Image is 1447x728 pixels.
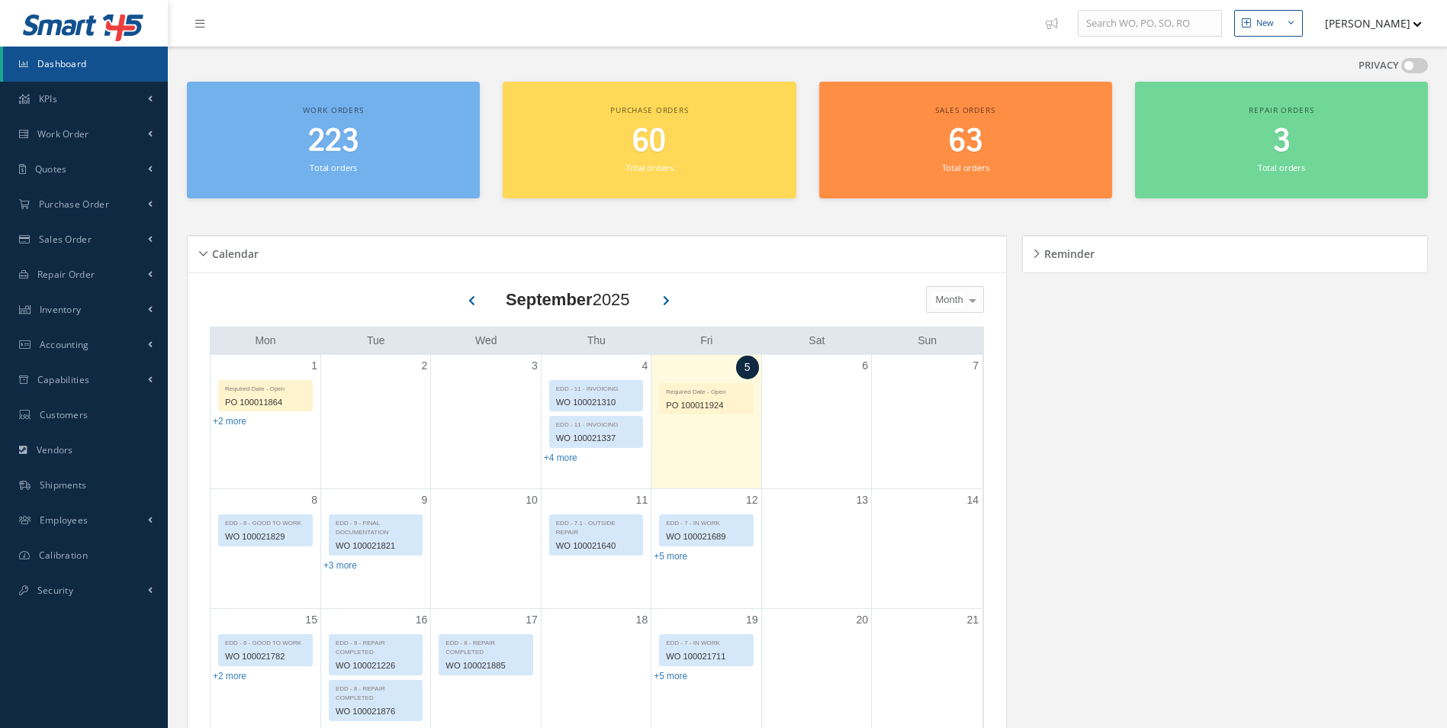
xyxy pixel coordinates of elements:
span: Repair Order [37,268,95,281]
a: Monday [252,331,278,350]
div: EDD - 6 - GOOD TO WORK [219,635,312,648]
div: EDD - 11 - INVOICING [550,381,642,394]
div: WO 100021226 [330,657,422,675]
a: Friday [697,331,715,350]
div: WO 100021829 [219,528,312,546]
td: September 11, 2025 [541,488,651,609]
td: September 7, 2025 [872,355,982,489]
span: Sales Order [39,233,92,246]
td: September 14, 2025 [872,488,982,609]
a: Purchase orders 60 Total orders [503,82,796,198]
a: Saturday [805,331,828,350]
div: EDD - 8 - REPAIR COMPLETED [330,635,422,657]
a: Sales orders 63 Total orders [819,82,1112,198]
a: Work orders 223 Total orders [187,82,480,198]
span: Month [932,292,963,308]
div: WO 100021310 [550,394,642,411]
a: September 13, 2025 [853,489,871,511]
h5: Calendar [207,243,259,261]
a: September 9, 2025 [419,489,431,511]
div: WO 100021876 [330,703,422,720]
div: New [1256,17,1274,30]
a: September 5, 2025 [736,356,759,379]
td: September 13, 2025 [761,488,871,609]
td: September 1, 2025 [211,355,320,489]
td: September 4, 2025 [541,355,651,489]
span: 223 [308,120,359,163]
a: September 16, 2025 [413,609,431,631]
a: September 18, 2025 [633,609,651,631]
td: September 10, 2025 [431,488,541,609]
div: EDD - 8 - REPAIR COMPLETED [439,635,532,657]
span: Purchase orders [610,105,689,115]
span: Employees [40,514,88,527]
a: September 2, 2025 [419,355,431,377]
div: Required Date - Open [660,384,752,397]
div: EDD - 11 - INVOICING [550,417,642,430]
button: [PERSON_NAME] [1310,8,1422,38]
td: September 6, 2025 [761,355,871,489]
span: Customers [40,408,88,421]
span: Quotes [35,163,67,176]
div: PO 100011864 [219,394,312,411]
div: WO 100021337 [550,430,642,447]
span: Purchase Order [39,198,109,211]
a: September 17, 2025 [523,609,541,631]
button: New [1234,10,1303,37]
span: KPIs [39,92,57,105]
a: September 7, 2025 [969,355,982,377]
small: Total orders [625,162,673,173]
a: September 10, 2025 [523,489,541,511]
a: September 3, 2025 [529,355,541,377]
a: September 1, 2025 [308,355,320,377]
h5: Reminder [1040,243,1095,261]
a: Thursday [584,331,609,350]
div: EDD - 7.1 - OUTSIDE REPAIR [550,515,642,537]
div: PO 100011924 [660,397,752,414]
input: Search WO, PO, SO, RO [1078,10,1222,37]
div: WO 100021885 [439,657,532,675]
small: Total orders [942,162,989,173]
span: Vendors [37,443,73,456]
div: EDD - 6 - GOOD TO WORK [219,515,312,528]
a: Wednesday [472,331,500,350]
span: Shipments [40,478,87,491]
b: September [506,290,593,309]
div: WO 100021689 [660,528,752,546]
small: Total orders [310,162,357,173]
a: Show 5 more events [654,671,687,681]
td: September 12, 2025 [651,488,761,609]
a: September 20, 2025 [853,609,871,631]
span: Security [37,584,73,597]
div: WO 100021821 [330,537,422,555]
a: Show 4 more events [544,453,577,463]
td: September 8, 2025 [211,488,320,609]
a: September 11, 2025 [633,489,651,511]
span: Sales orders [935,105,995,115]
a: September 4, 2025 [638,355,651,377]
span: 60 [632,120,666,163]
span: Capabilities [37,373,90,386]
span: Repair orders [1249,105,1314,115]
td: September 2, 2025 [320,355,430,489]
div: WO 100021782 [219,648,312,665]
div: 2025 [506,287,630,312]
a: Show 2 more events [213,416,246,427]
td: September 9, 2025 [320,488,430,609]
span: Dashboard [37,57,87,70]
span: Inventory [40,303,82,316]
a: September 8, 2025 [308,489,320,511]
a: Sunday [915,331,940,350]
div: EDD - 8 - REPAIR COMPLETED [330,681,422,703]
label: PRIVACY [1359,58,1399,73]
span: 3 [1273,120,1290,163]
a: Repair orders 3 Total orders [1135,82,1428,198]
div: Required Date - Open [219,381,312,394]
div: EDD - 7 - IN WORK [660,635,752,648]
td: September 3, 2025 [431,355,541,489]
span: Accounting [40,338,89,351]
div: WO 100021640 [550,537,642,555]
a: September 14, 2025 [963,489,982,511]
a: September 19, 2025 [743,609,761,631]
a: Show 3 more events [323,560,357,571]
